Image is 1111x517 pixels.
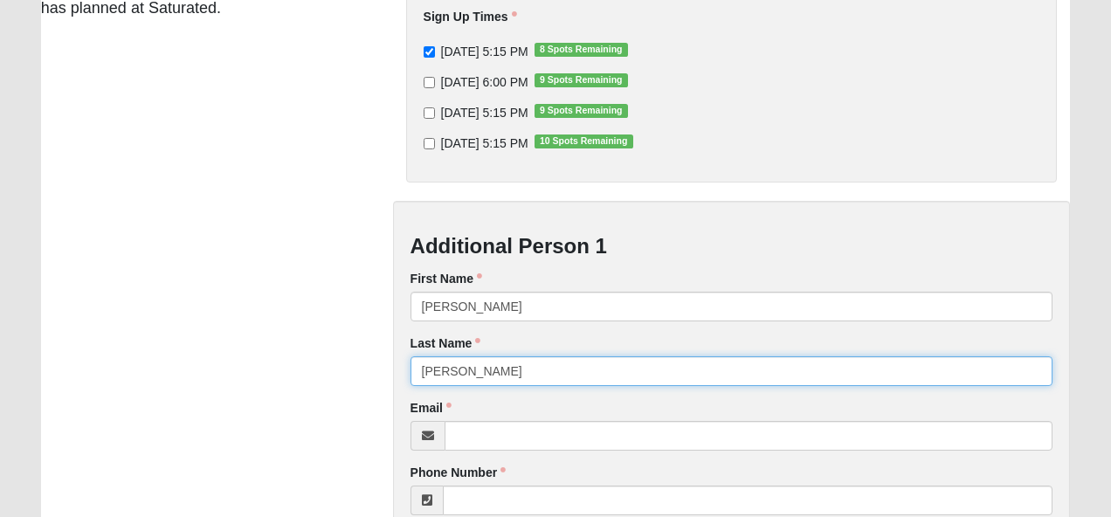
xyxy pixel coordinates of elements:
h3: Additional Person 1 [411,234,1053,259]
span: [DATE] 6:00 PM [441,75,528,89]
span: [DATE] 5:15 PM [441,136,528,150]
span: 9 Spots Remaining [535,104,628,118]
span: 8 Spots Remaining [535,43,628,57]
input: [DATE] 6:00 PM9 Spots Remaining [424,77,435,88]
label: Sign Up Times [424,8,517,25]
label: Phone Number [411,464,507,481]
label: First Name [411,270,482,287]
span: [DATE] 5:15 PM [441,106,528,120]
input: [DATE] 5:15 PM8 Spots Remaining [424,46,435,58]
span: 9 Spots Remaining [535,73,628,87]
input: [DATE] 5:15 PM10 Spots Remaining [424,138,435,149]
span: 10 Spots Remaining [535,134,633,148]
input: [DATE] 5:15 PM9 Spots Remaining [424,107,435,119]
label: Last Name [411,334,481,352]
label: Email [411,399,452,417]
span: [DATE] 5:15 PM [441,45,528,59]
